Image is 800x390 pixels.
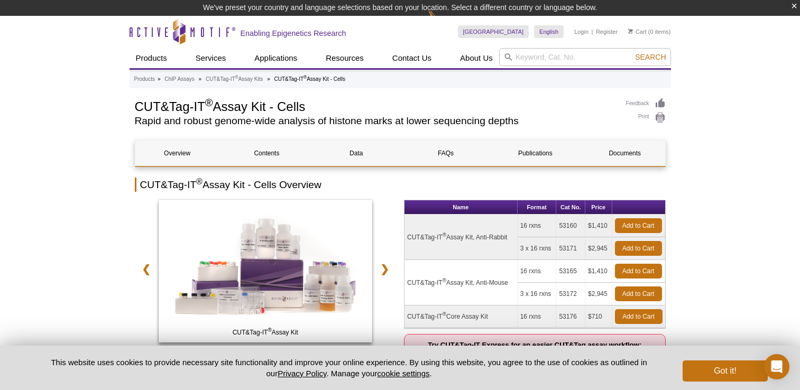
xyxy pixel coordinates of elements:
[626,98,666,109] a: Feedback
[159,200,373,346] a: CUT&Tag-IT Assay Kit
[225,141,309,166] a: Contents
[403,141,488,166] a: FAQs
[443,311,446,317] sup: ®
[534,25,564,38] a: English
[386,48,438,68] a: Contact Us
[196,177,203,186] sup: ®
[135,178,666,192] h2: CUT&Tag-IT Assay Kit - Cells Overview
[556,215,585,237] td: 53160
[518,237,557,260] td: 3 x 16 rxns
[556,305,585,328] td: 53176
[268,327,271,333] sup: ®
[499,48,671,66] input: Keyword, Cat. No.
[189,48,233,68] a: Services
[314,141,398,166] a: Data
[134,75,155,84] a: Products
[574,28,588,35] a: Login
[585,237,612,260] td: $2,945
[164,75,195,84] a: ChIP Assays
[628,29,633,34] img: Your Cart
[585,305,612,328] td: $710
[628,28,647,35] a: Cart
[585,215,612,237] td: $1,410
[235,75,238,80] sup: ®
[135,257,158,281] a: ❮
[130,48,173,68] a: Products
[628,25,671,38] li: (0 items)
[373,257,396,281] a: ❯
[556,237,585,260] td: 53171
[615,218,662,233] a: Add to Cart
[518,200,557,215] th: Format
[404,305,518,328] td: CUT&Tag-IT Core Assay Kit
[161,327,370,338] span: CUT&Tag-IT Assay Kit
[615,309,663,324] a: Add to Cart
[556,200,585,215] th: Cat No.
[241,29,346,38] h2: Enabling Epigenetics Research
[683,360,767,382] button: Got it!
[304,75,307,80] sup: ®
[33,357,666,379] p: This website uses cookies to provide necessary site functionality and improve your online experie...
[592,25,593,38] li: |
[556,260,585,283] td: 53165
[518,305,557,328] td: 16 rxns
[135,141,219,166] a: Overview
[615,241,662,256] a: Add to Cart
[158,76,161,82] li: »
[458,25,529,38] a: [GEOGRAPHIC_DATA]
[596,28,618,35] a: Register
[635,53,666,61] span: Search
[159,200,373,342] img: CUT&Tag-IT Assay Kit
[615,264,662,278] a: Add to Cart
[377,369,429,378] button: cookie settings
[454,48,499,68] a: About Us
[267,76,270,82] li: »
[443,277,446,283] sup: ®
[518,260,557,283] td: 16 rxns
[428,8,456,33] img: Change Here
[135,116,615,126] h2: Rapid and robust genome-wide analysis of histone marks at lower sequencing depths
[764,354,789,379] div: Open Intercom Messenger
[319,48,370,68] a: Resources
[632,52,669,62] button: Search
[199,76,202,82] li: »
[626,112,666,124] a: Print
[443,232,446,238] sup: ®
[585,260,612,283] td: $1,410
[278,369,326,378] a: Privacy Policy
[404,260,518,305] td: CUT&Tag-IT Assay Kit, Anti-Mouse
[518,283,557,305] td: 3 x 16 rxns
[404,200,518,215] th: Name
[585,200,612,215] th: Price
[493,141,577,166] a: Publications
[274,76,345,82] li: CUT&Tag-IT Assay Kit - Cells
[135,98,615,114] h1: CUT&Tag-IT Assay Kit - Cells
[585,283,612,305] td: $2,945
[583,141,667,166] a: Documents
[205,97,213,108] sup: ®
[206,75,263,84] a: CUT&Tag-IT®Assay Kits
[248,48,304,68] a: Applications
[404,215,518,260] td: CUT&Tag-IT Assay Kit, Anti-Rabbit
[428,341,641,359] strong: Try CUT&Tag-IT Express for an easier CUT&Tag assay workflow:
[615,286,662,301] a: Add to Cart
[518,215,557,237] td: 16 rxns
[556,283,585,305] td: 53172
